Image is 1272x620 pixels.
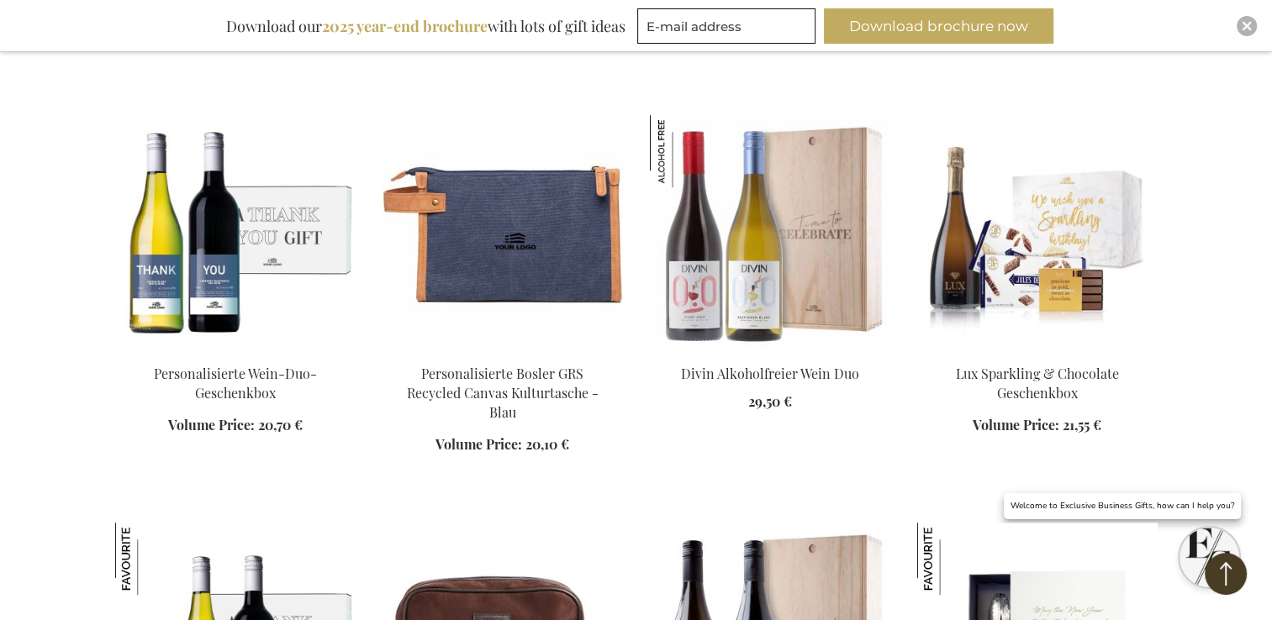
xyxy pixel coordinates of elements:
img: Das ultimative Wein-Schokoladen-Set [115,523,187,595]
a: Volume Price: 20,70 € [168,416,303,435]
span: 29,50 € [748,392,792,410]
input: E-mail address [637,8,815,44]
img: Divin Alkoholfreier Wein Duo [650,115,722,187]
span: Volume Price: [168,416,255,433]
a: Lux Sparkling & Chocolade gift box [917,344,1158,360]
img: Close [1242,21,1252,31]
span: 20,10 € [525,435,569,453]
img: Personalised Wine Duo Gift Box [115,115,356,350]
form: marketing offers and promotions [637,8,821,49]
b: 2025 year-end brochure [322,16,488,36]
a: Lux Sparkling & Chocolate Geschenkbox [956,365,1119,402]
a: Personalisierte Wein-Duo-Geschenkbox [154,365,317,402]
span: 20,70 € [258,416,303,433]
img: Divin Non-Alcoholic Wine Duo [650,115,890,350]
img: Personalised Bosler GRS Recycled Canvas Toiletry Bag - Blue [383,115,623,350]
a: Divin Alkoholfreier Wein Duo [681,365,859,382]
img: Personalisiertes Zeeland-Muschelbesteck [917,523,990,595]
span: Volume Price: [973,416,1059,433]
a: Divin Non-Alcoholic Wine Duo Divin Alkoholfreier Wein Duo [650,344,890,360]
span: Volume Price: [435,435,522,453]
a: Volume Price: 21,55 € [973,416,1101,435]
a: Personalised Bosler GRS Recycled Canvas Toiletry Bag - Blue [383,344,623,360]
img: Lux Sparkling & Chocolade gift box [917,115,1158,350]
a: Personalised Wine Duo Gift Box [115,344,356,360]
a: Volume Price: 20,10 € [435,435,569,454]
div: Close [1237,16,1257,36]
div: Download our with lots of gift ideas [219,8,633,44]
button: Download brochure now [824,8,1053,44]
span: 21,55 € [1063,416,1101,433]
a: Personalisierte Bosler GRS Recycled Canvas Kulturtasche - Blau [407,365,599,421]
